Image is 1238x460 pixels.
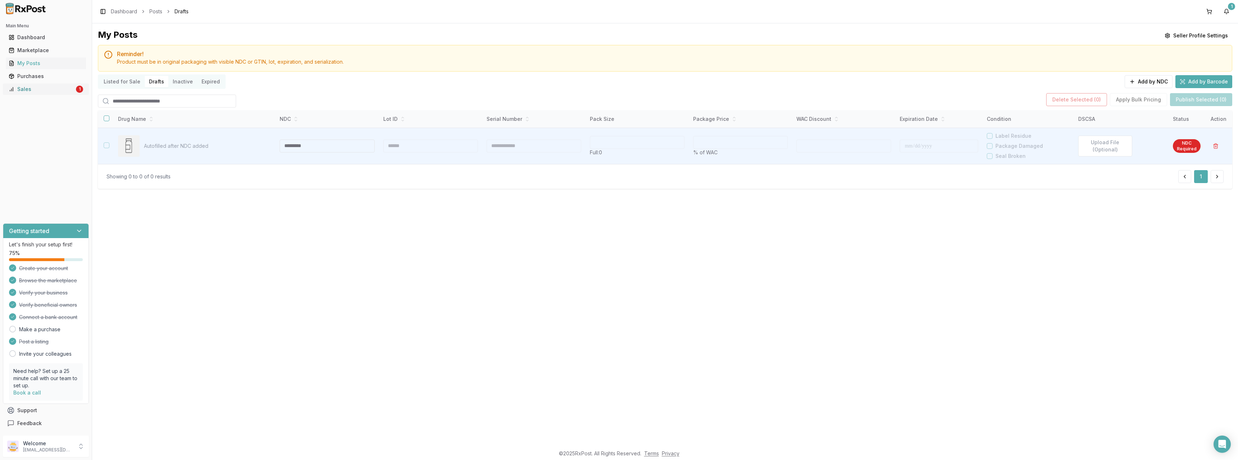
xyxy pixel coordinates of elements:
p: [EMAIL_ADDRESS][DOMAIN_NAME] [23,447,73,453]
h2: Main Menu [6,23,86,29]
img: RxPost Logo [3,3,49,14]
button: Dashboard [3,32,89,43]
div: Sales [9,86,74,93]
button: Delete [1209,140,1222,152]
span: Feedback [17,420,42,427]
div: Drug Name [118,115,270,123]
span: Post a listing [19,338,49,345]
button: Sales1 [3,83,89,95]
th: Pack Size [586,110,689,128]
button: 1 [1221,6,1232,17]
th: Condition [982,110,1074,128]
p: Need help? Set up a 25 minute call with our team to set up. [13,368,78,389]
div: Showing 0 to 0 of 0 results [107,173,171,180]
button: Drafts [145,76,168,87]
div: Purchases [9,73,83,80]
div: Product must be in original packaging with visible NDC or GTIN, lot, expiration, and serialization. [117,58,1226,65]
div: Lot ID [383,115,478,123]
label: Package Damaged [995,142,1043,150]
button: Purchases [3,70,89,82]
div: My Posts [9,60,83,67]
button: Seller Profile Settings [1160,29,1232,42]
span: Verify beneficial owners [19,301,77,309]
div: NDC [280,115,374,123]
a: Purchases [6,70,86,83]
th: DSCSA [1074,110,1169,128]
span: 75 % [9,250,20,257]
div: Expiration Date [900,115,978,123]
button: Expired [197,76,224,87]
span: Connect a bank account [19,314,77,321]
a: Posts [149,8,162,15]
span: % of WAC [693,149,718,155]
label: Seal Broken [995,152,1026,160]
button: Upload File (Optional) [1078,136,1132,156]
img: Drug Image [118,135,140,157]
span: Browse the marketplace [19,277,77,284]
button: Marketplace [3,45,89,56]
label: Label Residue [995,132,1031,140]
a: Terms [644,450,659,456]
div: 1 [1228,3,1235,10]
a: My Posts [6,57,86,70]
a: Dashboard [111,8,137,15]
div: Open Intercom Messenger [1214,436,1231,453]
th: Action [1205,110,1232,128]
button: Inactive [168,76,197,87]
h5: Reminder! [117,51,1226,57]
div: NDC Required [1173,139,1201,153]
p: Autofilled after NDC added [144,142,270,150]
button: 1 [1194,170,1208,183]
a: Make a purchase [19,326,60,333]
button: Support [3,404,89,417]
h3: Getting started [9,227,49,235]
span: Full: 0 [590,149,602,155]
button: Listed for Sale [99,76,145,87]
a: Dashboard [6,31,86,44]
div: WAC Discount [796,115,891,123]
div: 1 [76,86,83,93]
a: Marketplace [6,44,86,57]
button: Add by NDC [1125,75,1173,88]
th: Status [1169,110,1205,128]
nav: breadcrumb [111,8,189,15]
p: Welcome [23,440,73,447]
button: Feedback [3,417,89,430]
img: User avatar [7,441,19,452]
div: Dashboard [9,34,83,41]
a: Sales1 [6,83,86,96]
a: Privacy [662,450,679,456]
div: Marketplace [9,47,83,54]
button: Add by Barcode [1175,75,1232,88]
span: Drafts [175,8,189,15]
p: Let's finish your setup first! [9,241,83,248]
div: My Posts [98,29,137,42]
div: Package Price [693,115,788,123]
div: Serial Number [487,115,581,123]
span: Verify your business [19,289,68,296]
span: Create your account [19,265,68,272]
button: My Posts [3,58,89,69]
a: Invite your colleagues [19,350,72,357]
a: Book a call [13,390,41,396]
